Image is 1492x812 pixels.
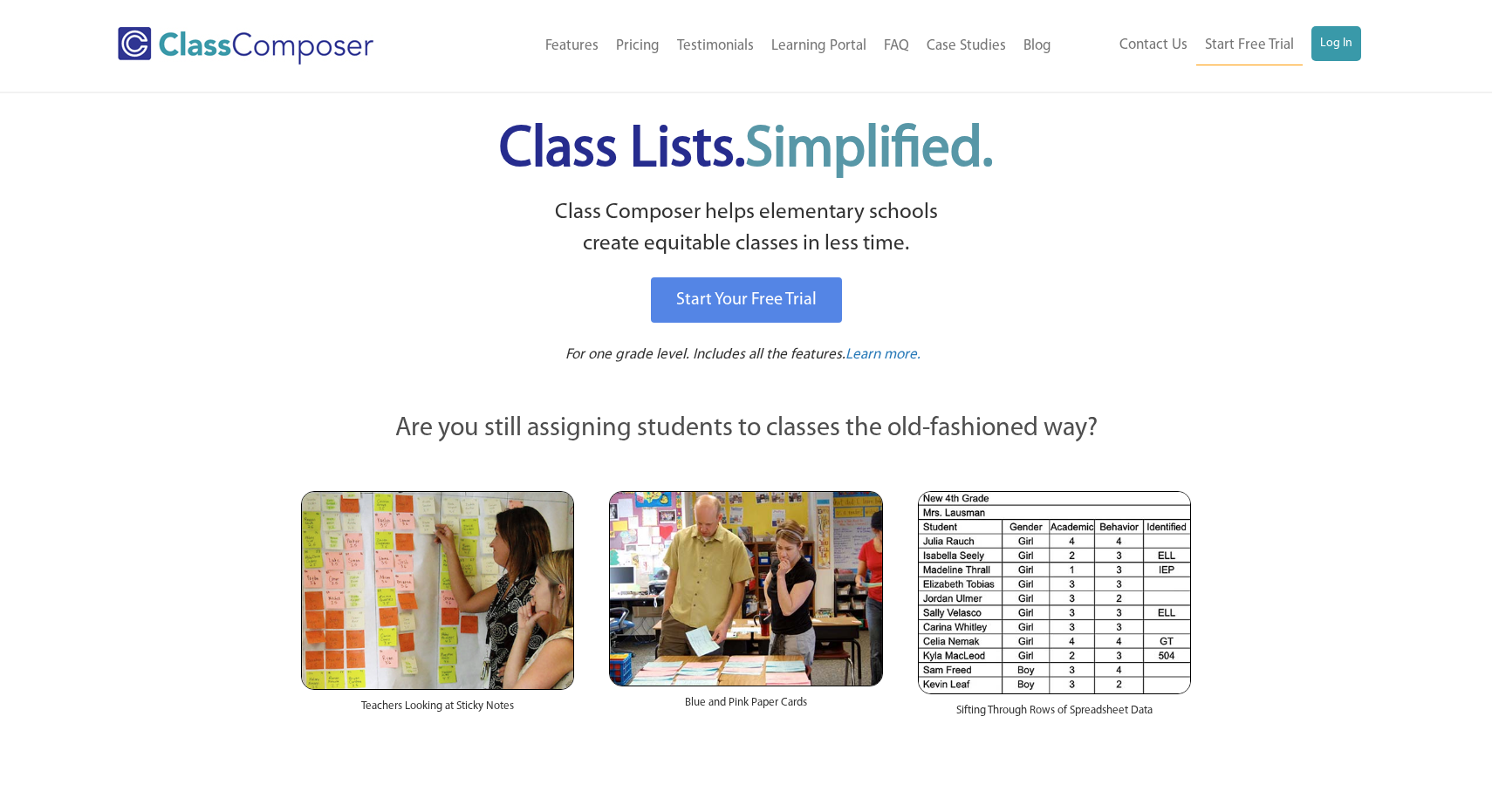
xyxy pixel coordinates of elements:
[301,491,574,690] img: Teachers Looking at Sticky Notes
[1015,27,1060,65] a: Blog
[918,27,1015,65] a: Case Studies
[668,27,763,65] a: Testimonials
[301,410,1191,448] p: Are you still assigning students to classes the old-fashioned way?
[651,277,842,323] a: Start Your Free Trial
[1111,26,1196,65] a: Contact Us
[609,686,882,728] div: Blue and Pink Paper Cards
[1196,26,1303,65] a: Start Free Trial
[607,27,668,65] a: Pricing
[1060,26,1361,65] nav: Header Menu
[537,27,607,65] a: Features
[565,347,845,362] span: For one grade level. Includes all the features.
[609,491,882,686] img: Blue and Pink Paper Cards
[845,345,921,366] a: Learn more.
[918,491,1191,694] img: Spreadsheets
[875,27,918,65] a: FAQ
[301,690,574,732] div: Teachers Looking at Sticky Notes
[1311,26,1361,61] a: Log In
[763,27,875,65] a: Learning Portal
[845,347,921,362] span: Learn more.
[118,27,373,65] img: Class Composer
[445,27,1060,65] nav: Header Menu
[298,197,1194,261] p: Class Composer helps elementary schools create equitable classes in less time.
[745,122,993,179] span: Simplified.
[499,122,993,179] span: Class Lists.
[918,694,1191,736] div: Sifting Through Rows of Spreadsheet Data
[676,291,817,309] span: Start Your Free Trial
